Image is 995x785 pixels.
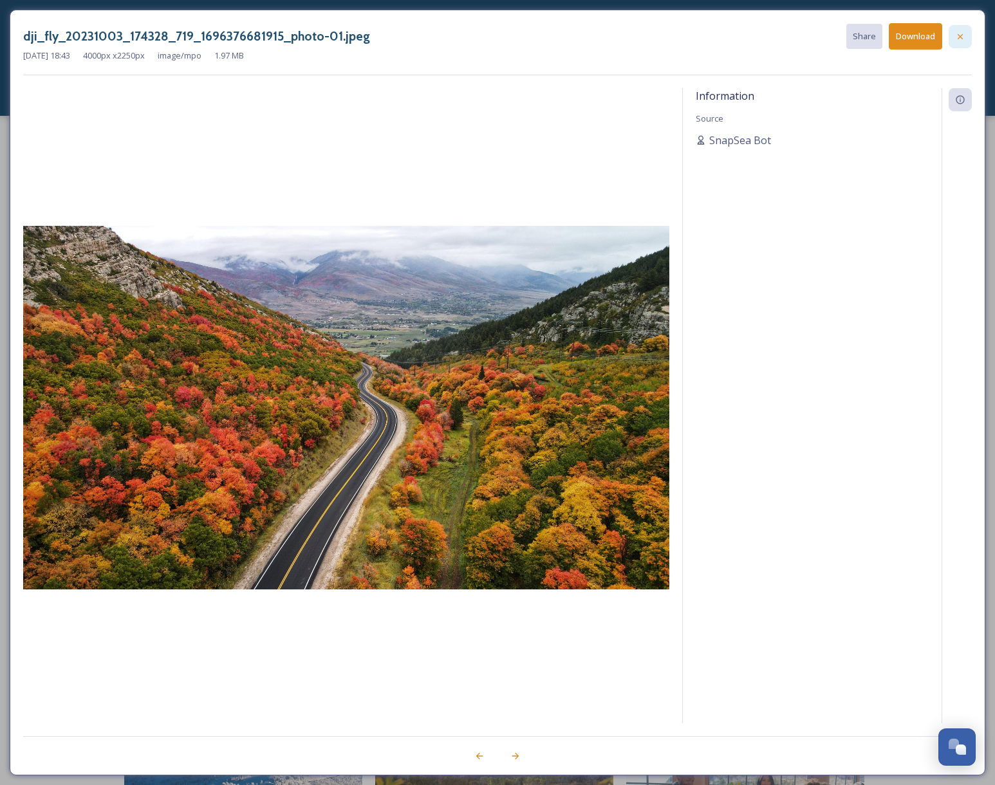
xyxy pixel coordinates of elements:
[889,23,942,50] button: Download
[846,24,882,49] button: Share
[214,50,244,62] span: 1.97 MB
[696,113,723,124] span: Source
[938,728,976,766] button: Open Chat
[83,50,145,62] span: 4000 px x 2250 px
[696,89,754,103] span: Information
[158,50,201,62] span: image/mpo
[23,27,370,46] h3: dji_fly_20231003_174328_719_1696376681915_photo-01.jpeg
[709,133,771,148] span: SnapSea Bot
[23,50,70,62] span: [DATE] 18:43
[23,226,669,589] img: dji_fly_20231003_174328_719_1696376681915_photo-01.jpeg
